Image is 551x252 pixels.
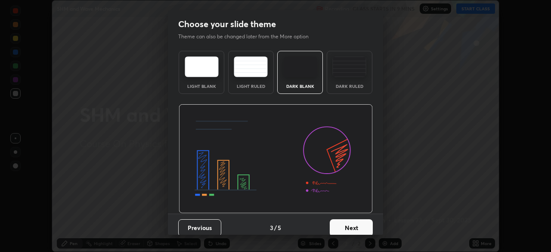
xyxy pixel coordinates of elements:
div: Light Ruled [234,84,268,88]
h4: / [274,223,277,232]
img: darkThemeBanner.d06ce4a2.svg [179,104,373,214]
div: Light Blank [184,84,219,88]
div: Dark Blank [283,84,317,88]
img: lightRuledTheme.5fabf969.svg [234,56,268,77]
button: Previous [178,219,221,236]
button: Next [330,219,373,236]
p: Theme can also be changed later from the More option [178,33,318,40]
h4: 5 [278,223,281,232]
h2: Choose your slide theme [178,19,276,30]
img: lightTheme.e5ed3b09.svg [185,56,219,77]
h4: 3 [270,223,273,232]
div: Dark Ruled [332,84,367,88]
img: darkTheme.f0cc69e5.svg [283,56,317,77]
img: darkRuledTheme.de295e13.svg [332,56,366,77]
